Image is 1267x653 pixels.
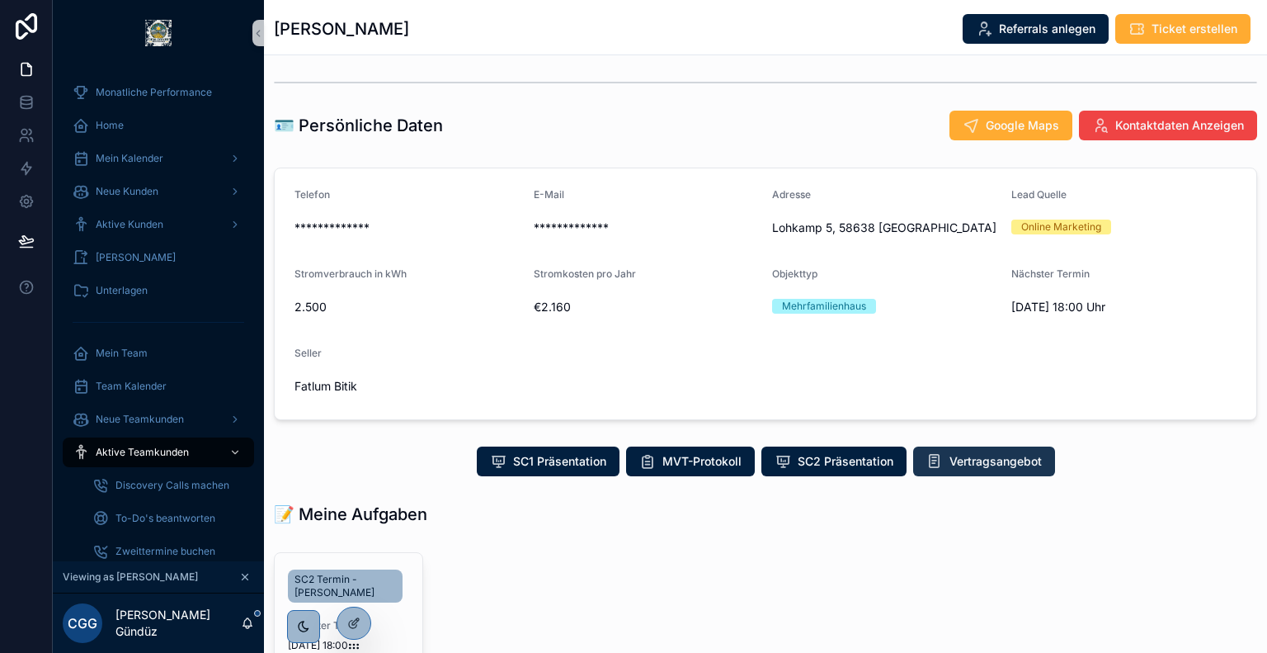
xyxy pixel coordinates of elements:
a: To-Do's beantworten [82,504,254,533]
a: Aktive Kunden [63,210,254,239]
a: Aktive Teamkunden [63,438,254,467]
span: Team Kalender [96,380,167,393]
span: Mein Kalender [96,152,163,165]
a: Zweittermine buchen [82,537,254,566]
span: Google Maps [986,117,1059,134]
img: App logo [145,20,172,46]
span: Unterlagen [96,284,148,297]
button: Google Maps [949,111,1072,140]
a: Mein Kalender [63,144,254,173]
button: Kontaktdaten Anzeigen [1079,111,1257,140]
span: Stromkosten pro Jahr [534,267,636,280]
div: scrollable content [53,66,264,561]
a: Neue Kunden [63,177,254,206]
span: [PERSON_NAME] [96,251,176,264]
h1: 📝 Meine Aufgaben [274,503,427,526]
span: MVT-Protokoll [662,453,742,470]
h1: [PERSON_NAME] [274,17,409,40]
span: Telefon [294,188,330,201]
button: SC1 Präsentation [477,447,619,476]
span: Discovery Calls machen [115,479,229,492]
span: Neue Teamkunden [96,413,184,426]
span: E-Mail [534,188,564,201]
a: SC2 Termin - [PERSON_NAME] [288,570,403,603]
span: Lead Quelle [1011,188,1067,201]
span: SC2 Präsentation [798,453,893,470]
span: Vertragsangebot [949,453,1042,470]
a: Unterlagen [63,276,254,305]
h1: 🪪 Persönliche Daten [274,114,443,137]
a: Neue Teamkunden [63,405,254,434]
button: Vertragsangebot [913,447,1055,476]
span: Kontaktdaten Anzeigen [1115,117,1244,134]
button: SC2 Präsentation [761,447,907,476]
span: Ticket erstellen [1152,21,1237,37]
span: Zweittermine buchen [115,545,215,558]
a: Monatliche Performance [63,78,254,107]
span: SC1 Präsentation [513,453,606,470]
a: [PERSON_NAME] [63,243,254,272]
div: Mehrfamilienhaus [782,299,866,314]
span: [DATE] 18:00 [288,639,409,652]
span: Referrals anlegen [999,21,1095,37]
a: Home [63,111,254,140]
span: Neue Kunden [96,185,158,198]
button: Ticket erstellen [1115,14,1251,44]
span: Nächster Termin [1011,267,1090,280]
span: Viewing as [PERSON_NAME] [63,570,198,584]
span: Mein Team [96,347,148,360]
span: €2.160 [534,299,760,315]
div: Online Marketing [1021,220,1101,234]
span: Objekttyp [772,267,817,280]
span: Fatlum Bitik [294,378,520,395]
span: Lohkamp 5, 58638 [GEOGRAPHIC_DATA] [772,220,998,236]
a: Mein Team [63,338,254,368]
span: SC2 Termin - [PERSON_NAME] [294,573,396,599]
span: 2.500 [294,299,520,315]
span: Stromverbrauch in kWh [294,267,407,280]
button: MVT-Protokoll [626,447,755,476]
a: Discovery Calls machen [82,471,254,500]
span: Aktive Kunden [96,218,163,231]
span: Seller [294,347,322,359]
span: To-Do's beantworten [115,512,215,525]
a: Team Kalender [63,371,254,401]
p: [PERSON_NAME] Gündüz [115,607,241,640]
span: Monatliche Performance [96,86,212,99]
span: CGG [68,613,97,633]
span: [DATE] 18:00 Uhr [1011,299,1237,315]
span: Aktive Teamkunden [96,446,189,459]
span: Adresse [772,188,811,201]
button: Referrals anlegen [963,14,1109,44]
span: Home [96,119,124,132]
